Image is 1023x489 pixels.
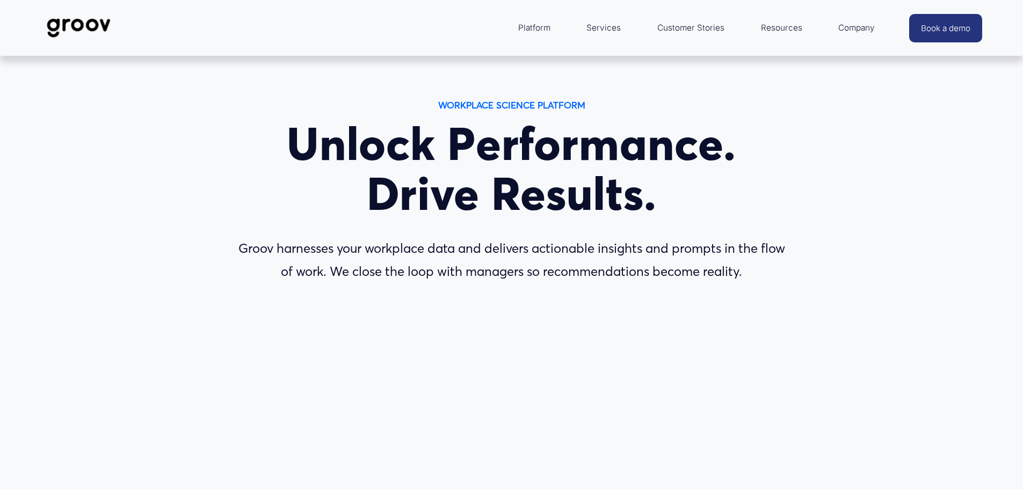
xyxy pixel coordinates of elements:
[581,15,626,41] a: Services
[652,15,730,41] a: Customer Stories
[513,15,556,41] a: folder dropdown
[41,10,117,46] img: Groov | Workplace Science Platform | Unlock Performance | Drive Results
[756,15,808,41] a: folder dropdown
[231,237,793,283] p: Groov harnesses your workplace data and delivers actionable insights and prompts in the flow of w...
[761,20,802,35] span: Resources
[231,119,793,219] h1: Unlock Performance. Drive Results.
[909,14,982,42] a: Book a demo
[838,20,875,35] span: Company
[833,15,880,41] a: folder dropdown
[438,99,585,111] strong: WORKPLACE SCIENCE PLATFORM
[518,20,550,35] span: Platform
